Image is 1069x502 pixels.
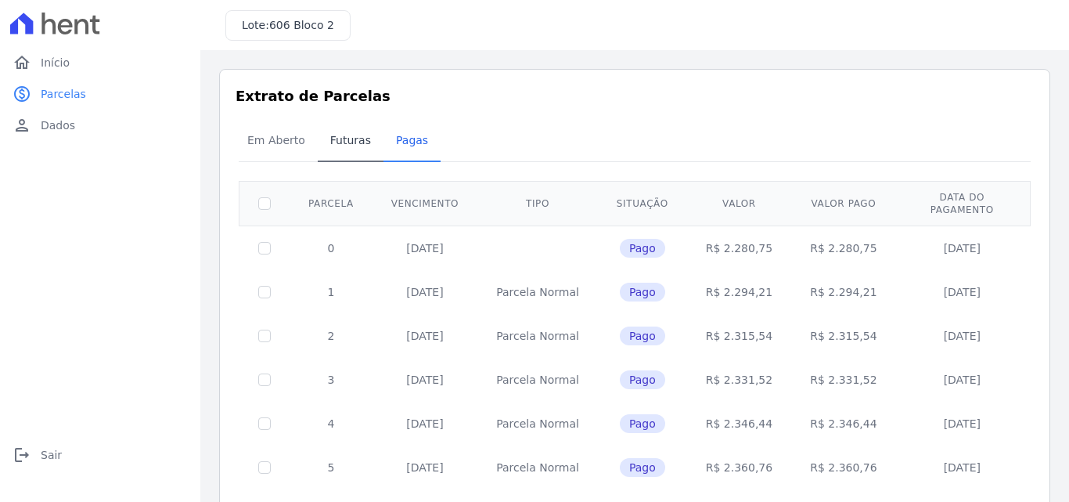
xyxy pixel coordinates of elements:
[373,402,477,446] td: [DATE]
[238,125,315,156] span: Em Aberto
[477,270,598,314] td: Parcela Normal
[687,270,791,314] td: R$ 2.294,21
[290,181,373,226] th: Parcela
[598,181,687,226] th: Situação
[6,47,194,78] a: homeInício
[477,181,598,226] th: Tipo
[6,110,194,141] a: personDados
[41,447,62,463] span: Sair
[318,121,383,162] a: Futuras
[687,446,791,489] td: R$ 2.360,76
[791,270,895,314] td: R$ 2.294,21
[477,314,598,358] td: Parcela Normal
[236,85,1034,107] h3: Extrato de Parcelas
[620,283,665,302] span: Pago
[258,330,271,342] input: Só é possível selecionar pagamentos em aberto
[41,117,75,133] span: Dados
[373,226,477,270] td: [DATE]
[13,116,31,135] i: person
[896,314,1028,358] td: [DATE]
[41,55,70,70] span: Início
[383,121,441,162] a: Pagas
[687,314,791,358] td: R$ 2.315,54
[13,85,31,103] i: paid
[373,358,477,402] td: [DATE]
[373,181,477,226] th: Vencimento
[687,358,791,402] td: R$ 2.331,52
[373,314,477,358] td: [DATE]
[791,402,895,446] td: R$ 2.346,44
[290,402,373,446] td: 4
[791,181,895,226] th: Valor pago
[687,181,791,226] th: Valor
[687,402,791,446] td: R$ 2.346,44
[290,358,373,402] td: 3
[258,461,271,474] input: Só é possível selecionar pagamentos em aberto
[896,446,1028,489] td: [DATE]
[620,414,665,433] span: Pago
[290,446,373,489] td: 5
[896,402,1028,446] td: [DATE]
[290,270,373,314] td: 1
[258,242,271,255] input: Só é possível selecionar pagamentos em aberto
[477,446,598,489] td: Parcela Normal
[13,446,31,464] i: logout
[620,458,665,477] span: Pago
[269,19,334,31] span: 606 Bloco 2
[290,314,373,358] td: 2
[387,125,437,156] span: Pagas
[477,402,598,446] td: Parcela Normal
[477,358,598,402] td: Parcela Normal
[258,417,271,430] input: Só é possível selecionar pagamentos em aberto
[373,446,477,489] td: [DATE]
[290,226,373,270] td: 0
[791,446,895,489] td: R$ 2.360,76
[258,374,271,386] input: Só é possível selecionar pagamentos em aberto
[620,327,665,345] span: Pago
[373,270,477,314] td: [DATE]
[896,226,1028,270] td: [DATE]
[791,314,895,358] td: R$ 2.315,54
[896,181,1028,226] th: Data do pagamento
[242,17,334,34] h3: Lote:
[620,239,665,258] span: Pago
[258,286,271,298] input: Só é possível selecionar pagamentos em aberto
[896,358,1028,402] td: [DATE]
[13,53,31,72] i: home
[687,226,791,270] td: R$ 2.280,75
[6,78,194,110] a: paidParcelas
[896,270,1028,314] td: [DATE]
[41,86,86,102] span: Parcelas
[620,370,665,389] span: Pago
[791,358,895,402] td: R$ 2.331,52
[235,121,318,162] a: Em Aberto
[6,439,194,471] a: logoutSair
[791,226,895,270] td: R$ 2.280,75
[321,125,380,156] span: Futuras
